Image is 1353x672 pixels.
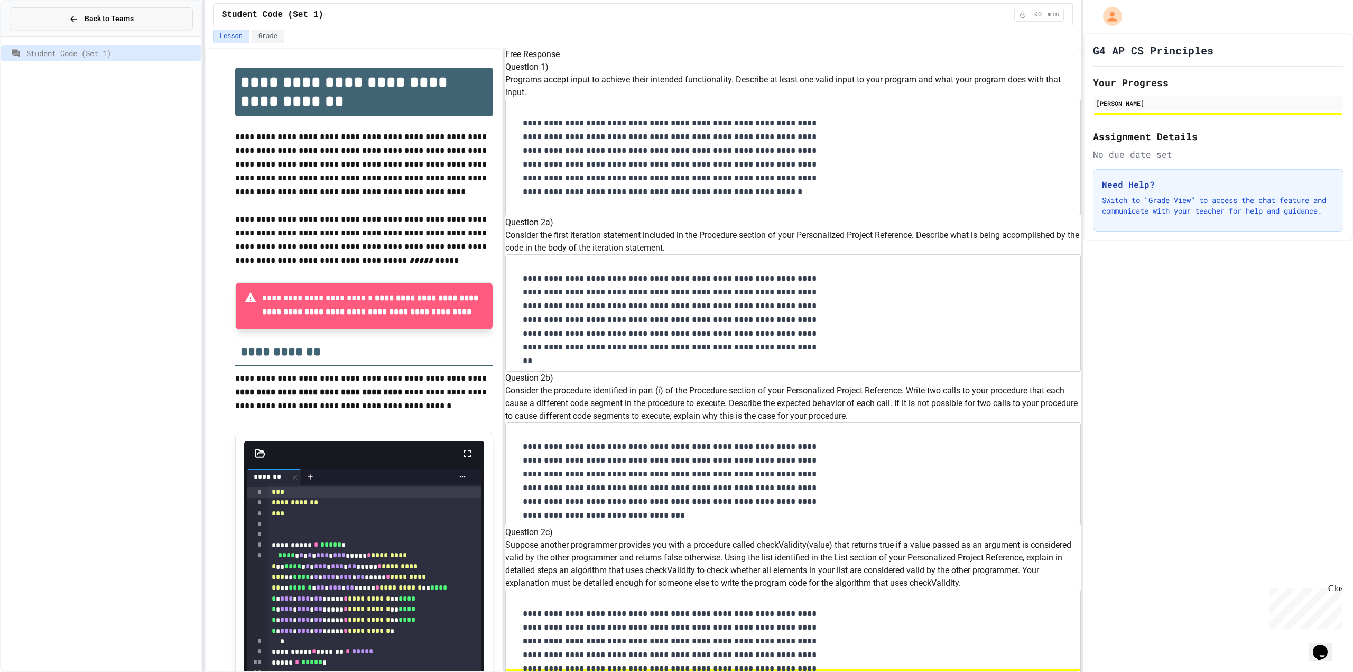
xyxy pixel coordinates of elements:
[1048,11,1059,19] span: min
[85,13,134,24] span: Back to Teams
[213,30,249,43] button: Lesson
[252,30,284,43] button: Grade
[1309,630,1342,661] iframe: chat widget
[1265,584,1342,629] iframe: chat widget
[505,61,1081,73] h6: Question 1)
[505,216,1081,229] h6: Question 2a)
[1030,11,1046,19] span: 90
[10,7,193,30] button: Back to Teams
[1102,178,1335,191] h3: Need Help?
[1102,195,1335,216] p: Switch to "Grade View" to access the chat feature and communicate with your teacher for help and ...
[505,526,1081,539] h6: Question 2c)
[1093,75,1343,90] h2: Your Progress
[505,73,1081,99] p: Programs accept input to achieve their intended functionality. Describe at least one valid input ...
[222,8,323,21] span: Student Code (Set 1)
[505,384,1081,422] p: Consider the procedure identified in part (i) of the Procedure section of your Personalized Proje...
[1096,98,1340,108] div: [PERSON_NAME]
[505,229,1081,254] p: Consider the first iteration statement included in the Procedure section of your Personalized Pro...
[505,48,1081,61] h6: Free Response
[4,4,73,67] div: Chat with us now!Close
[505,539,1081,590] p: Suppose another programmer provides you with a procedure called checkValidity(value) that returns...
[505,372,1081,384] h6: Question 2b)
[26,48,197,59] span: Student Code (Set 1)
[1092,4,1125,29] div: My Account
[1093,43,1213,58] h1: G4 AP CS Principles
[1093,129,1343,144] h2: Assignment Details
[1093,148,1343,161] div: No due date set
